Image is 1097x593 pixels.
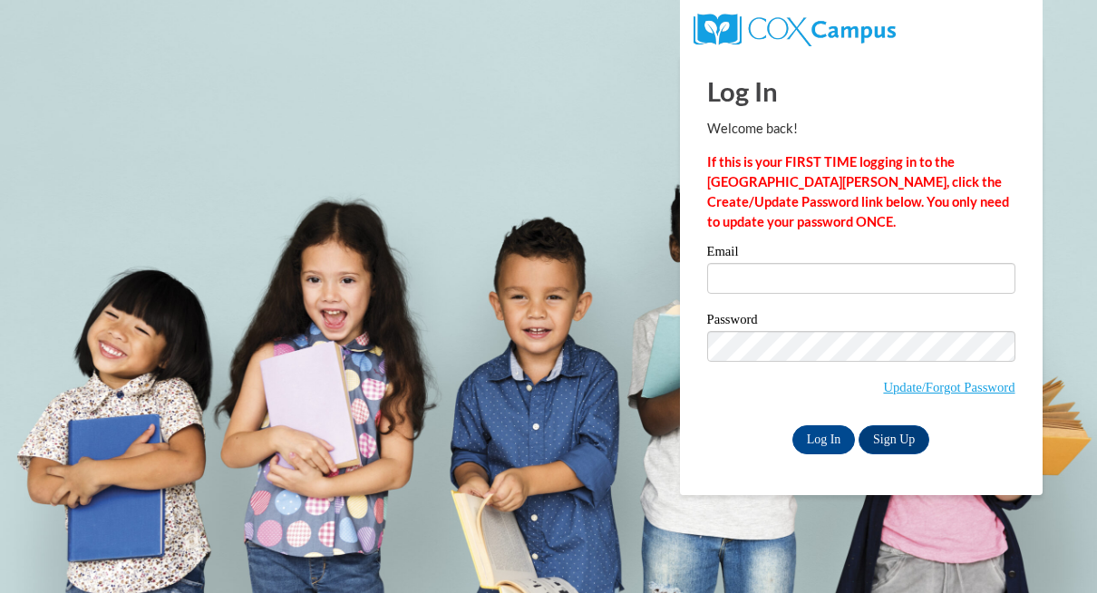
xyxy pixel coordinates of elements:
a: Update/Forgot Password [883,380,1014,394]
img: COX Campus [694,14,896,46]
p: Welcome back! [707,119,1015,139]
label: Email [707,245,1015,263]
a: Sign Up [859,425,929,454]
a: COX Campus [694,21,896,36]
strong: If this is your FIRST TIME logging in to the [GEOGRAPHIC_DATA][PERSON_NAME], click the Create/Upd... [707,154,1009,229]
h1: Log In [707,73,1015,110]
input: Log In [792,425,856,454]
label: Password [707,313,1015,331]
